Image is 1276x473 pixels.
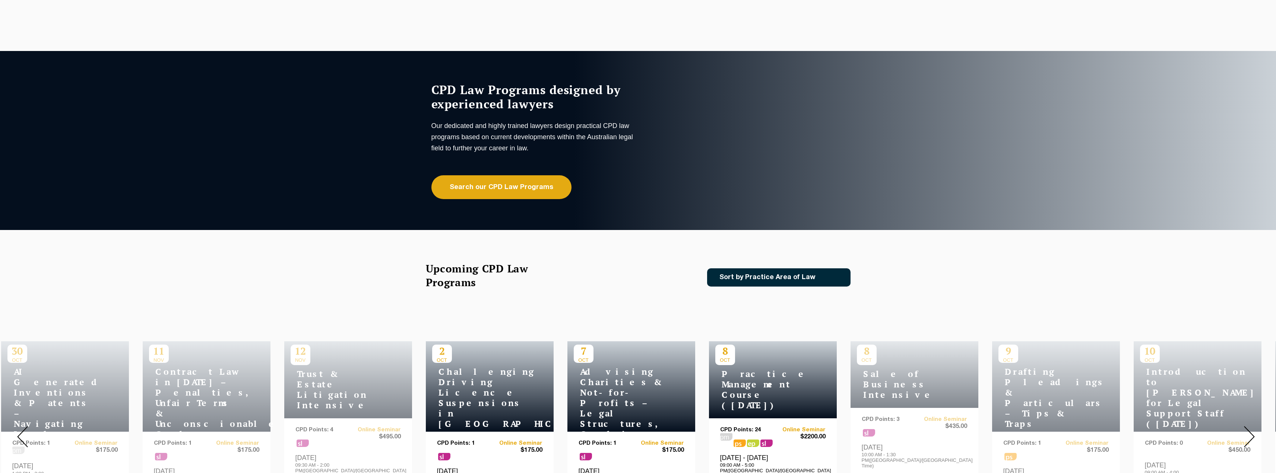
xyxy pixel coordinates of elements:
[734,440,746,447] span: ps
[747,440,759,447] span: ps
[490,440,542,447] a: Online Seminar
[432,367,525,429] h4: Challenging Driving Licence Suspensions in [GEOGRAPHIC_DATA]
[432,345,452,357] p: 2
[773,427,826,433] a: Online Seminar
[431,120,636,154] p: Our dedicated and highly trained lawyers design practical CPD law programs based on current devel...
[438,453,450,460] span: sl
[490,447,542,454] span: $175.00
[437,440,490,447] p: CPD Points: 1
[631,447,684,454] span: $175.00
[574,357,593,363] span: OCT
[720,433,732,441] span: pm
[579,440,631,447] p: CPD Points: 1
[773,433,826,441] span: $2200.00
[707,268,851,287] a: Sort by Practice Area of Law
[431,175,571,199] a: Search our CPD Law Programs
[574,345,593,357] p: 7
[715,369,808,410] h4: Practice Management Course ([DATE])
[17,426,28,447] img: Prev
[720,427,773,433] p: CPD Points: 24
[715,357,735,363] span: OCT
[426,262,547,289] h2: Upcoming CPD Law Programs
[432,357,452,363] span: OCT
[827,274,836,281] img: Icon
[580,453,592,460] span: sl
[431,83,636,111] h1: CPD Law Programs designed by experienced lawyers
[715,345,735,357] p: 8
[631,440,684,447] a: Online Seminar
[760,440,773,447] span: sl
[574,367,667,460] h4: Advising Charities & Not-for-Profits – Legal Structures, Compliance & Risk Management
[1244,426,1255,447] img: Next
